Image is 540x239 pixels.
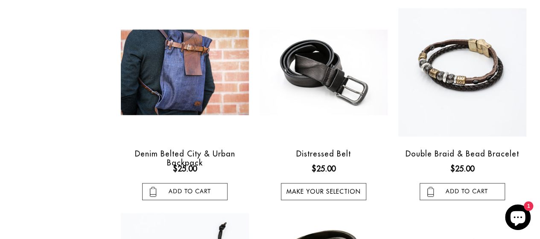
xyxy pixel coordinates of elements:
a: otero menswear distressed leather belt [257,30,391,115]
a: Distressed Belt [296,149,351,159]
img: otero menswear distressed leather belt [260,30,388,115]
input: add to cart [420,183,505,200]
ins: $25.00 [450,163,474,174]
a: Denim Belted City & Urban Backpack [135,149,235,168]
a: stylish urban backpack [118,30,252,115]
a: Make your selection [281,183,366,200]
img: stylish urban backpack [121,30,249,115]
inbox-online-store-chat: Shopify online store chat [502,204,533,232]
input: add to cart [142,183,228,200]
a: double braided leather bead bracelet [395,8,529,136]
img: double braided leather bead bracelet [398,8,526,136]
ins: $25.00 [173,163,197,174]
ins: $25.00 [312,163,336,174]
a: Double Braid & Bead Bracelet [406,149,519,159]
